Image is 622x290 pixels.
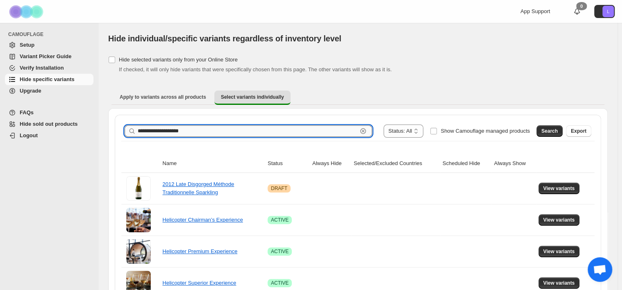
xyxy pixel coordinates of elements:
span: Upgrade [20,88,41,94]
span: Setup [20,42,34,48]
a: FAQs [5,107,93,118]
button: Search [536,125,563,137]
a: Hide sold out products [5,118,93,130]
span: Avatar with initials L [602,6,614,17]
div: 0 [576,2,587,10]
img: Helicopter Chairman’s Experience [126,208,151,232]
a: 0 [573,7,581,16]
a: Open chat [588,257,612,282]
span: View variants [543,217,575,223]
a: Logout [5,130,93,141]
button: Avatar with initials L [594,5,615,18]
a: Verify Installation [5,62,93,74]
th: Always Hide [310,154,351,173]
a: 2012 Late Disgorged Méthode Traditionnelle Sparkling [162,181,234,195]
button: View variants [538,246,580,257]
span: Hide specific variants [20,76,75,82]
th: Name [160,154,265,173]
button: Select variants individually [214,91,291,105]
a: Upgrade [5,85,93,97]
span: Select variants individually [221,94,284,100]
button: Export [566,125,591,137]
img: Camouflage [7,0,48,23]
button: Apply to variants across all products [113,91,213,104]
span: View variants [543,280,575,286]
img: 2012 Late Disgorged Méthode Traditionnelle Sparkling [126,176,151,201]
button: Clear [359,127,367,135]
span: Apply to variants across all products [120,94,206,100]
span: Export [571,128,586,134]
a: Setup [5,39,93,51]
span: View variants [543,185,575,192]
span: View variants [543,248,575,255]
th: Scheduled Hide [440,154,492,173]
span: CAMOUFLAGE [8,31,94,38]
th: Selected/Excluded Countries [351,154,440,173]
a: Helicopter Chairman’s Experience [162,217,243,223]
th: Status [265,154,310,173]
text: L [607,9,609,14]
span: ACTIVE [271,280,288,286]
span: Hide selected variants only from your Online Store [119,57,238,63]
img: Helicopter Premium Experience [126,239,151,264]
span: Verify Installation [20,65,64,71]
span: If checked, it will only hide variants that were specifically chosen from this page. The other va... [119,66,392,72]
span: ACTIVE [271,217,288,223]
a: Helicopter Premium Experience [162,248,237,254]
span: DRAFT [271,185,287,192]
a: Variant Picker Guide [5,51,93,62]
span: Show Camouflage managed products [440,128,530,134]
span: Hide individual/specific variants regardless of inventory level [108,34,341,43]
span: Hide sold out products [20,121,78,127]
a: Helicopter Superior Experience [162,280,236,286]
th: Always Show [491,154,536,173]
span: Variant Picker Guide [20,53,71,59]
span: App Support [520,8,550,14]
span: ACTIVE [271,248,288,255]
span: Logout [20,132,38,138]
button: View variants [538,183,580,194]
span: FAQs [20,109,34,116]
span: Search [541,128,558,134]
a: Hide specific variants [5,74,93,85]
button: View variants [538,277,580,289]
button: View variants [538,214,580,226]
